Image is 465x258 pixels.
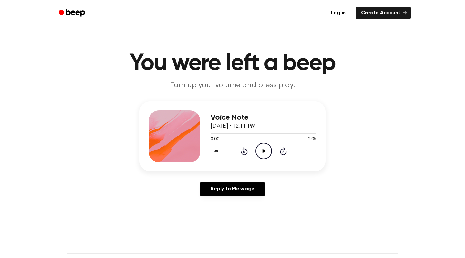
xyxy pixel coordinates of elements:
[356,7,411,19] a: Create Account
[108,80,356,91] p: Turn up your volume and press play.
[200,182,265,196] a: Reply to Message
[211,146,220,157] button: 1.0x
[211,113,316,122] h3: Voice Note
[54,7,91,19] a: Beep
[67,52,398,75] h1: You were left a beep
[211,136,219,143] span: 0:00
[325,6,352,20] a: Log in
[211,123,256,129] span: [DATE] · 12:11 PM
[308,136,316,143] span: 2:05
